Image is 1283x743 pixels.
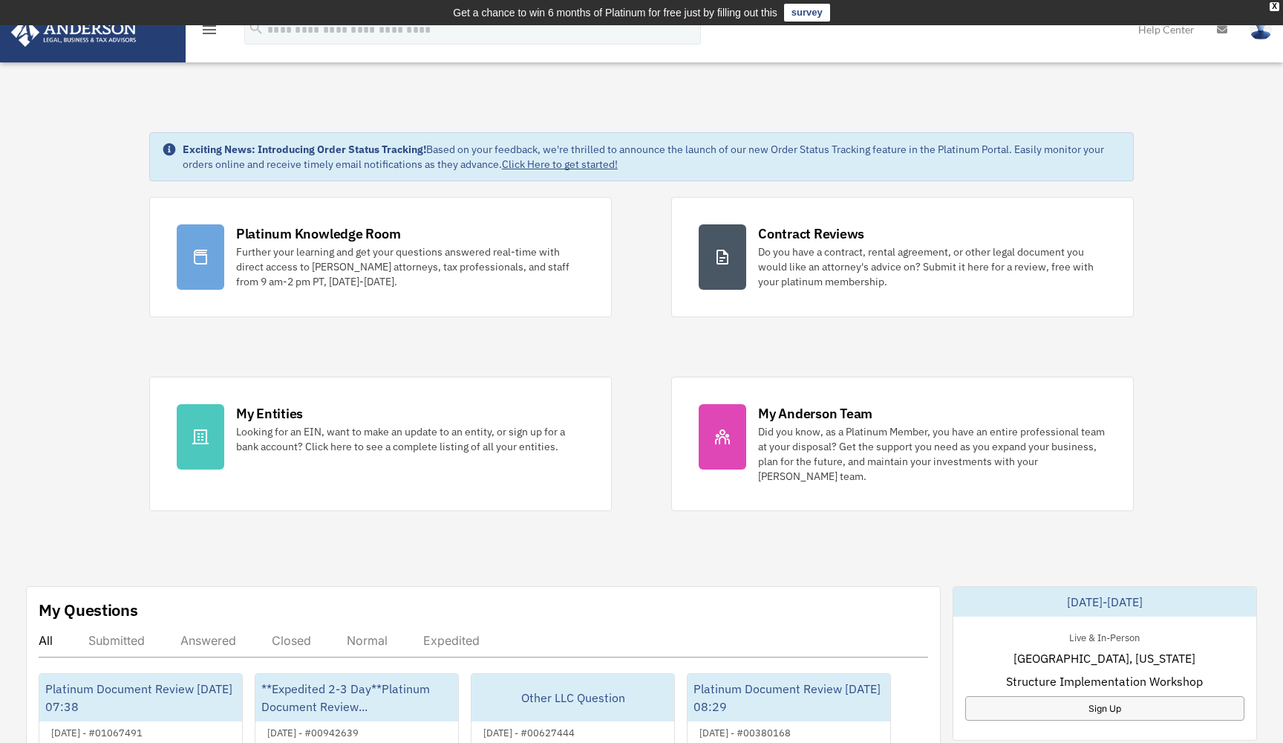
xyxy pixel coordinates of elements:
[1250,19,1272,40] img: User Pic
[758,404,872,423] div: My Anderson Team
[1013,649,1195,667] span: [GEOGRAPHIC_DATA], [US_STATE]
[784,4,830,22] a: survey
[1057,629,1152,644] div: Live & In-Person
[688,724,803,739] div: [DATE] - #00380168
[180,633,236,648] div: Answered
[272,633,311,648] div: Closed
[471,724,587,739] div: [DATE] - #00627444
[39,599,138,621] div: My Questions
[471,674,674,721] div: Other LLC Question
[255,724,370,739] div: [DATE] - #00942639
[688,674,890,721] div: Platinum Document Review [DATE] 08:29
[39,674,242,721] div: Platinum Document Review [DATE] 07:38
[1270,2,1279,11] div: close
[953,587,1257,617] div: [DATE]-[DATE]
[423,633,480,648] div: Expedited
[1006,672,1203,690] span: Structure Implementation Workshop
[758,424,1106,484] div: Did you know, as a Platinum Member, you have an entire professional team at your disposal? Get th...
[248,20,264,36] i: search
[453,4,777,22] div: Get a chance to win 6 months of Platinum for free just by filling out this
[347,633,388,648] div: Normal
[671,197,1134,317] a: Contract Reviews Do you have a contract, rental agreement, or other legal document you would like...
[758,244,1106,289] div: Do you have a contract, rental agreement, or other legal document you would like an attorney's ad...
[200,21,218,39] i: menu
[183,143,426,156] strong: Exciting News: Introducing Order Status Tracking!
[39,724,154,739] div: [DATE] - #01067491
[671,377,1134,511] a: My Anderson Team Did you know, as a Platinum Member, you have an entire professional team at your...
[255,674,458,721] div: **Expedited 2-3 Day**Platinum Document Review...
[502,158,618,171] a: Click Here to get started!
[183,142,1121,172] div: Based on your feedback, we're thrilled to announce the launch of our new Order Status Tracking fe...
[758,224,864,243] div: Contract Reviews
[88,633,145,648] div: Submitted
[236,244,584,289] div: Further your learning and get your questions answered real-time with direct access to [PERSON_NAM...
[149,377,612,511] a: My Entities Looking for an EIN, want to make an update to an entity, or sign up for a bank accoun...
[965,696,1245,721] a: Sign Up
[236,224,401,243] div: Platinum Knowledge Room
[7,18,141,47] img: Anderson Advisors Platinum Portal
[149,197,612,317] a: Platinum Knowledge Room Further your learning and get your questions answered real-time with dire...
[39,633,53,648] div: All
[236,404,303,423] div: My Entities
[236,424,584,454] div: Looking for an EIN, want to make an update to an entity, or sign up for a bank account? Click her...
[200,26,218,39] a: menu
